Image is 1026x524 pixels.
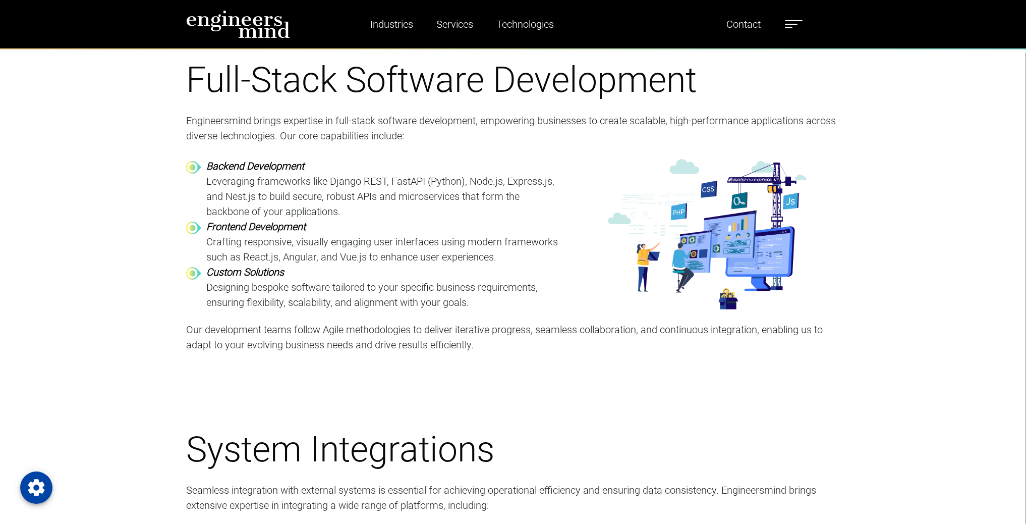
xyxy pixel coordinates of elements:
strong: Backend Development [206,160,304,172]
img: bullet-point [186,222,201,234]
strong: Frontend Development [206,221,306,233]
strong: Custom Solutions [206,266,284,278]
p: Leveraging frameworks like Django REST, FastAPI (Python), Node.js, Express.js, and Nest.js to bui... [206,174,562,219]
p: Crafting responsive, visually engaging user interfaces using modern frameworks such as React.js, ... [206,234,562,265]
img: logo [186,10,290,38]
img: Resilient_solutions [608,159,807,309]
img: bullet-point [186,161,201,174]
span: System Integrations [186,429,494,470]
a: Industries [366,13,417,36]
p: Seamless integration with external systems is essential for achieving operational efficiency and ... [186,483,840,513]
a: Technologies [492,13,558,36]
img: bullet-point [186,267,201,280]
a: Contact [722,13,765,36]
span: Full-Stack Software Development [186,59,697,100]
a: Services [432,13,477,36]
p: Engineersmind brings expertise in full-stack software development, empowering businesses to creat... [186,113,840,143]
p: Designing bespoke software tailored to your specific business requirements, ensuring flexibility,... [206,280,562,310]
p: Our development teams follow Agile methodologies to deliver iterative progress, seamless collabor... [186,322,840,352]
